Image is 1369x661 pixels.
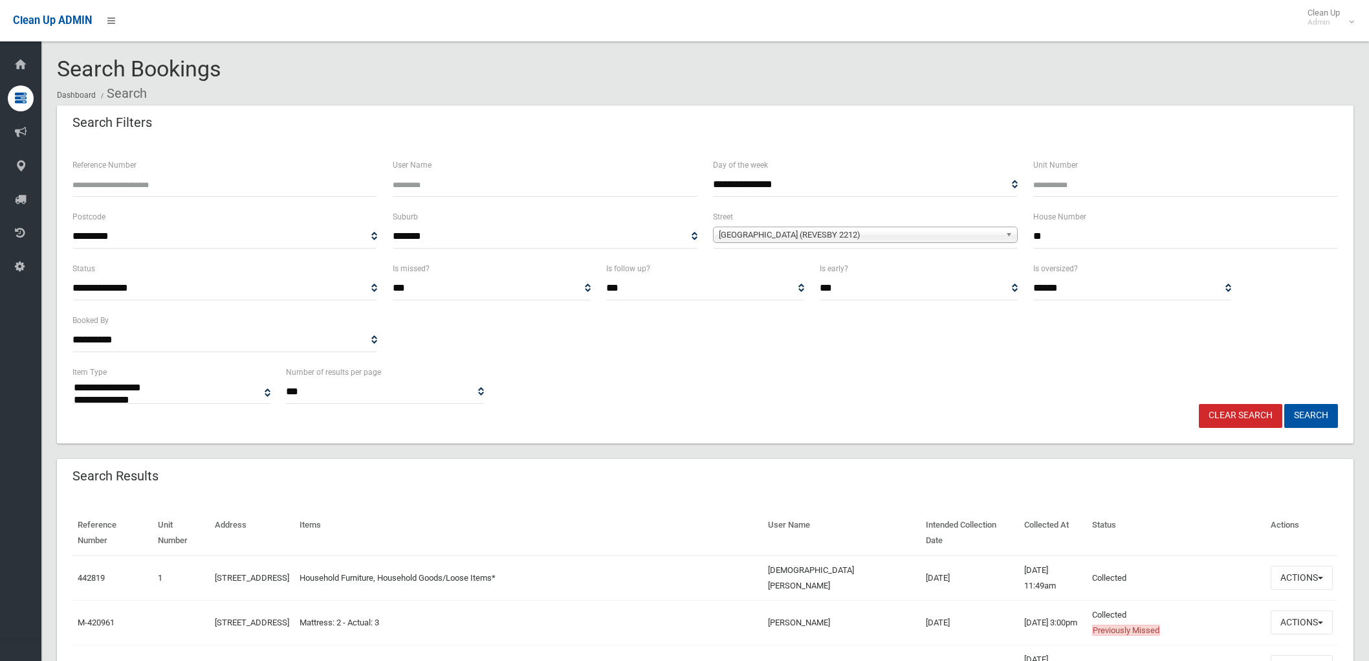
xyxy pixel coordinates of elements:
span: Clean Up [1301,8,1353,27]
a: M-420961 [78,618,115,627]
label: Is missed? [393,262,430,276]
a: 442819 [78,573,105,583]
label: Reference Number [72,158,137,172]
th: Address [210,511,294,555]
td: 1 [153,555,210,601]
label: Day of the week [713,158,768,172]
label: House Number [1033,210,1086,224]
th: Collected At [1019,511,1086,555]
label: Suburb [393,210,418,224]
label: Number of results per page [286,365,381,379]
button: Actions [1271,566,1333,590]
td: Collected [1087,600,1265,645]
label: Is follow up? [606,262,650,276]
label: Unit Number [1033,158,1078,172]
td: [PERSON_NAME] [763,600,921,645]
td: [DATE] 11:49am [1019,555,1086,601]
td: [DATE] [921,555,1020,601]
label: User Name [393,158,432,172]
label: Booked By [72,313,109,328]
th: Intended Collection Date [921,511,1020,555]
th: Status [1087,511,1265,555]
th: User Name [763,511,921,555]
header: Search Filters [57,110,168,135]
td: Collected [1087,555,1265,601]
a: [STREET_ADDRESS] [215,618,289,627]
span: [GEOGRAPHIC_DATA] (REVESBY 2212) [719,227,1000,243]
th: Actions [1265,511,1338,555]
a: Dashboard [57,91,96,100]
a: Clear Search [1199,404,1282,428]
span: Previously Missed [1092,625,1160,636]
li: Search [98,82,147,106]
th: Reference Number [72,511,153,555]
span: Clean Up ADMIN [13,14,92,27]
label: Is early? [820,262,848,276]
span: Search Bookings [57,56,221,82]
label: Street [713,210,733,224]
button: Search [1284,404,1338,428]
a: [STREET_ADDRESS] [215,573,289,583]
label: Postcode [72,210,105,224]
td: Household Furniture, Household Goods/Loose Items* [294,555,763,601]
button: Actions [1271,611,1333,634]
td: [DATE] 3:00pm [1019,600,1086,645]
td: Mattress: 2 - Actual: 3 [294,600,763,645]
label: Item Type [72,365,107,379]
td: [DEMOGRAPHIC_DATA][PERSON_NAME] [763,555,921,601]
small: Admin [1308,17,1340,27]
td: [DATE] [921,600,1020,645]
label: Is oversized? [1033,262,1078,276]
header: Search Results [57,464,174,489]
label: Status [72,262,95,276]
th: Items [294,511,763,555]
th: Unit Number [153,511,210,555]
